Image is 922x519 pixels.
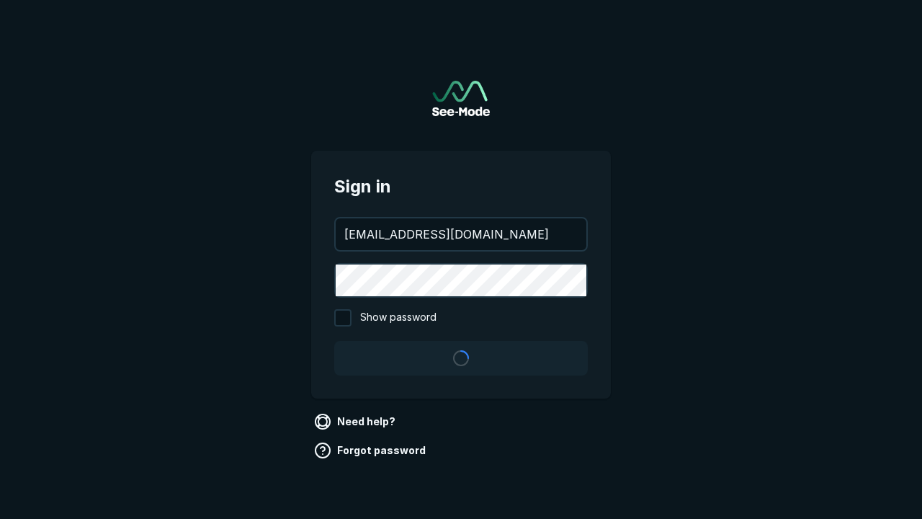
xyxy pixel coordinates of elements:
span: Show password [360,309,437,327]
a: Go to sign in [432,81,490,116]
a: Need help? [311,410,401,433]
img: See-Mode Logo [432,81,490,116]
a: Forgot password [311,439,431,462]
input: your@email.com [336,218,586,250]
span: Sign in [334,174,588,200]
